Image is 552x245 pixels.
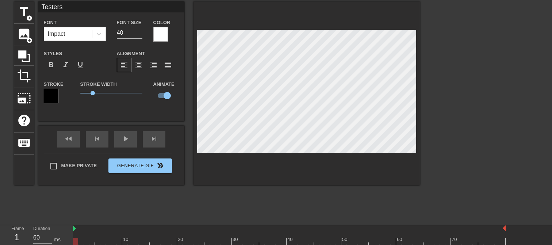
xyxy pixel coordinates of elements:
label: Duration [33,227,50,231]
span: Generate Gif [111,161,169,170]
label: Font [44,19,57,26]
span: add_circle [26,15,32,21]
span: fast_rewind [64,134,73,143]
div: ms [54,236,61,244]
div: 40 [287,236,294,243]
div: 30 [233,236,239,243]
span: format_italic [61,61,70,69]
span: help [17,114,31,127]
div: 20 [178,236,184,243]
span: Make Private [61,162,97,169]
span: skip_previous [93,134,101,143]
div: 70 [452,236,458,243]
label: Alignment [117,50,145,57]
div: 50 [342,236,349,243]
div: 10 [123,236,130,243]
span: skip_next [150,134,158,143]
label: Color [153,19,170,26]
label: Animate [153,81,175,88]
span: add_circle [26,37,32,43]
div: 60 [397,236,403,243]
span: keyboard [17,136,31,150]
label: Stroke [44,81,64,88]
div: Impact [48,30,65,38]
span: photo_size_select_large [17,91,31,105]
span: play_arrow [121,134,130,143]
label: Font Size [117,19,142,26]
label: Styles [44,50,62,57]
span: format_align_center [134,61,143,69]
span: format_align_justify [164,61,172,69]
span: title [17,5,31,19]
span: crop [17,69,31,83]
span: format_align_left [120,61,129,69]
div: 1 [11,231,22,244]
label: Stroke Width [80,81,117,88]
span: format_bold [47,61,55,69]
button: Generate Gif [108,158,172,173]
span: image [17,27,31,41]
img: bound-end.png [503,225,506,231]
span: format_underline [76,61,85,69]
span: format_align_right [149,61,158,69]
span: double_arrow [156,161,165,170]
